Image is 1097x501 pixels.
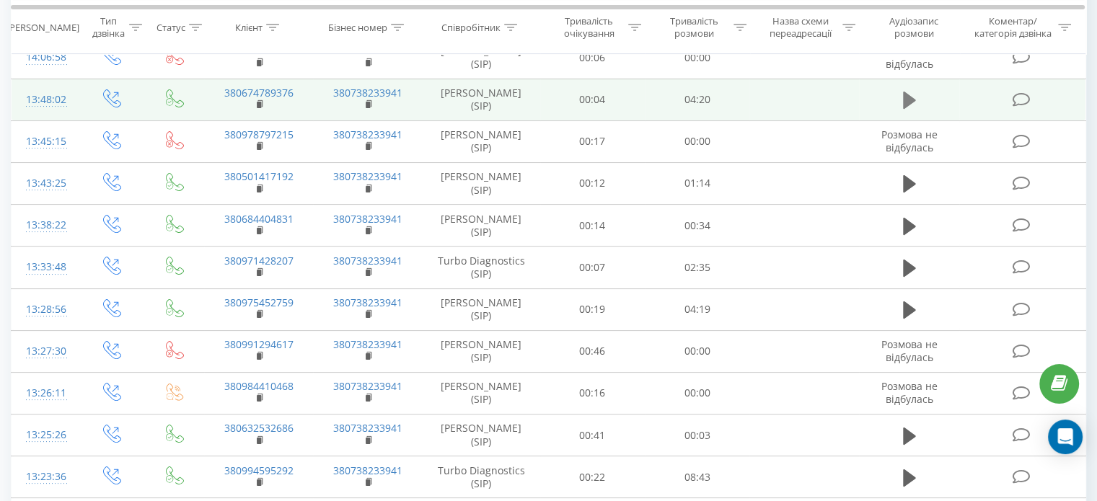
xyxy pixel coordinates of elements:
[553,15,625,40] div: Тривалість очікування
[91,15,125,40] div: Тип дзвінка
[423,37,540,79] td: [PERSON_NAME] (SIP)
[540,288,645,330] td: 00:19
[26,43,64,71] div: 14:06:58
[423,120,540,162] td: [PERSON_NAME] (SIP)
[540,330,645,372] td: 00:46
[423,247,540,288] td: Turbo Diagnostics (SIP)
[224,421,294,435] a: 380632532686
[333,464,402,477] a: 380738233941
[423,288,540,330] td: [PERSON_NAME] (SIP)
[881,128,938,154] span: Розмова не відбулась
[224,128,294,141] a: 380978797215
[26,296,64,324] div: 13:28:56
[423,162,540,204] td: [PERSON_NAME] (SIP)
[441,21,501,33] div: Співробітник
[423,456,540,498] td: Turbo Diagnostics (SIP)
[645,162,749,204] td: 01:14
[645,414,749,456] td: 00:03
[333,128,402,141] a: 380738233941
[881,44,938,71] span: Розмова не відбулась
[224,337,294,351] a: 380991294617
[26,169,64,198] div: 13:43:25
[333,44,402,58] a: 380738233941
[328,21,387,33] div: Бізнес номер
[224,464,294,477] a: 380994595292
[26,337,64,365] div: 13:27:30
[970,15,1054,40] div: Коментар/категорія дзвінка
[1048,420,1083,454] div: Open Intercom Messenger
[333,296,402,309] a: 380738233941
[224,44,294,58] a: 380978844064
[224,86,294,99] a: 380674789376
[645,288,749,330] td: 04:19
[224,254,294,267] a: 380971428207
[26,128,64,156] div: 13:45:15
[540,414,645,456] td: 00:41
[881,337,938,364] span: Розмова не відбулась
[645,330,749,372] td: 00:00
[658,15,730,40] div: Тривалість розмови
[26,463,64,491] div: 13:23:36
[423,79,540,120] td: [PERSON_NAME] (SIP)
[224,212,294,226] a: 380684404831
[540,372,645,414] td: 00:16
[6,21,79,33] div: [PERSON_NAME]
[333,421,402,435] a: 380738233941
[333,254,402,267] a: 380738233941
[423,330,540,372] td: [PERSON_NAME] (SIP)
[645,37,749,79] td: 00:00
[645,79,749,120] td: 04:20
[540,456,645,498] td: 00:22
[333,212,402,226] a: 380738233941
[423,414,540,456] td: [PERSON_NAME] (SIP)
[26,253,64,281] div: 13:33:48
[423,372,540,414] td: [PERSON_NAME] (SIP)
[540,205,645,247] td: 00:14
[333,379,402,393] a: 380738233941
[333,86,402,99] a: 380738233941
[157,21,185,33] div: Статус
[224,379,294,393] a: 380984410468
[763,15,839,40] div: Назва схеми переадресації
[235,21,263,33] div: Клієнт
[540,79,645,120] td: 00:04
[645,120,749,162] td: 00:00
[26,211,64,239] div: 13:38:22
[881,379,938,406] span: Розмова не відбулась
[645,456,749,498] td: 08:43
[224,296,294,309] a: 380975452759
[872,15,956,40] div: Аудіозапис розмови
[645,247,749,288] td: 02:35
[540,162,645,204] td: 00:12
[423,205,540,247] td: [PERSON_NAME] (SIP)
[333,169,402,183] a: 380738233941
[26,86,64,114] div: 13:48:02
[540,247,645,288] td: 00:07
[540,37,645,79] td: 00:06
[645,205,749,247] td: 00:34
[333,337,402,351] a: 380738233941
[645,372,749,414] td: 00:00
[26,379,64,407] div: 13:26:11
[224,169,294,183] a: 380501417192
[540,120,645,162] td: 00:17
[26,421,64,449] div: 13:25:26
